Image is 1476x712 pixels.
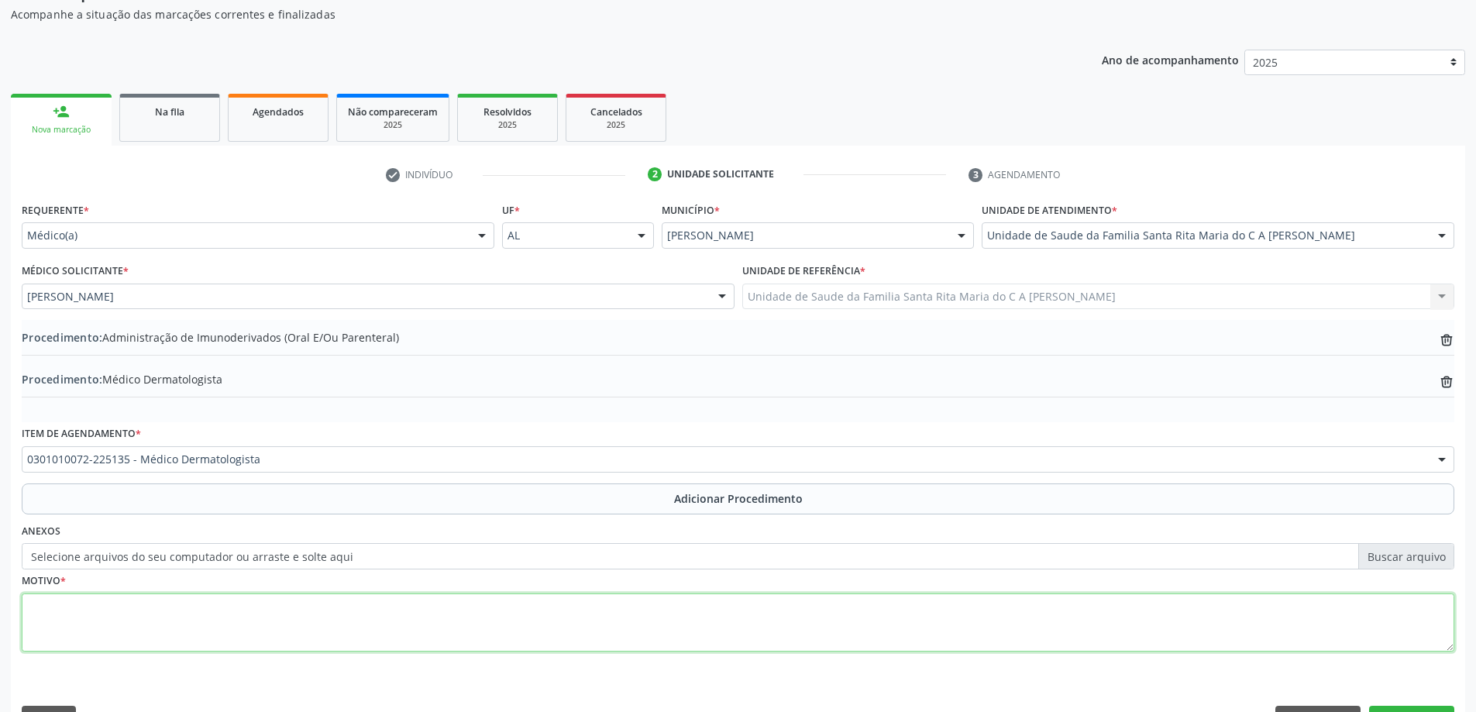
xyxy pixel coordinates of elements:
[348,105,438,119] span: Não compareceram
[648,167,662,181] div: 2
[253,105,304,119] span: Agendados
[674,490,803,507] span: Adicionar Procedimento
[502,198,520,222] label: UF
[22,124,101,136] div: Nova marcação
[27,228,463,243] span: Médico(a)
[1102,50,1239,69] p: Ano de acompanhamento
[667,167,774,181] div: Unidade solicitante
[27,452,1423,467] span: 0301010072-225135 - Médico Dermatologista
[22,329,399,346] span: Administração de Imunoderivados (Oral E/Ou Parenteral)
[22,372,102,387] span: Procedimento:
[577,119,655,131] div: 2025
[11,6,1029,22] p: Acompanhe a situação das marcações correntes e finalizadas
[22,371,222,387] span: Médico Dermatologista
[53,103,70,120] div: person_add
[987,228,1423,243] span: Unidade de Saude da Familia Santa Rita Maria do C A [PERSON_NAME]
[742,260,865,284] label: Unidade de referência
[155,105,184,119] span: Na fila
[22,569,66,593] label: Motivo
[662,198,720,222] label: Município
[590,105,642,119] span: Cancelados
[22,330,102,345] span: Procedimento:
[27,289,703,304] span: [PERSON_NAME]
[483,105,532,119] span: Resolvidos
[22,520,60,544] label: Anexos
[348,119,438,131] div: 2025
[22,422,141,446] label: Item de agendamento
[22,483,1454,514] button: Adicionar Procedimento
[982,198,1117,222] label: Unidade de atendimento
[667,228,942,243] span: [PERSON_NAME]
[507,228,623,243] span: AL
[469,119,546,131] div: 2025
[22,260,129,284] label: Médico Solicitante
[22,198,89,222] label: Requerente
